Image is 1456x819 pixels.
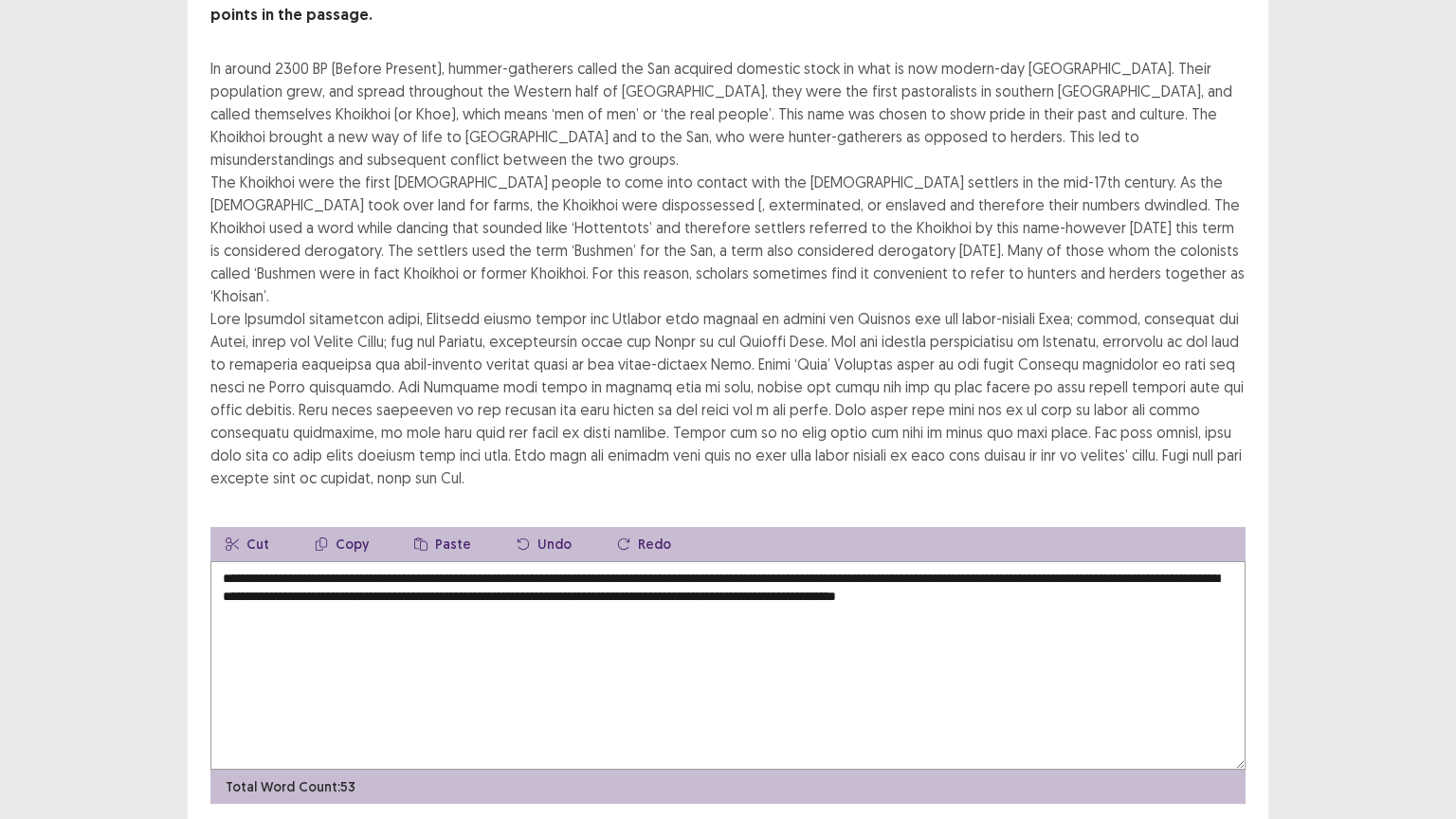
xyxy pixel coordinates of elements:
button: Redo [602,527,686,561]
button: Undo [501,527,587,561]
button: Cut [210,527,284,561]
button: Copy [300,527,384,561]
p: Total Word Count: 53 [226,777,355,797]
div: In around 2300 BP (Before Present), hummer-gatherers called the San acquired domestic stock in wh... [210,57,1246,489]
button: Paste [399,527,486,561]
